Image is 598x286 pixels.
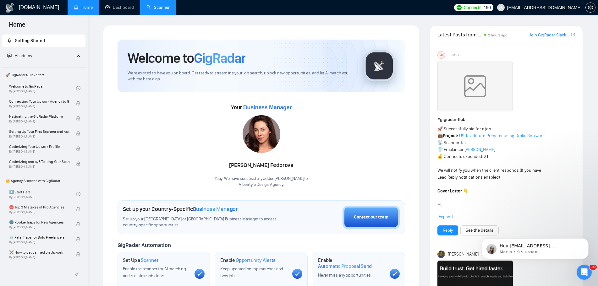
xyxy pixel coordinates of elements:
[9,150,69,154] span: By [PERSON_NAME]
[484,4,491,11] span: 190
[123,206,238,213] h1: Set up your Country-Specific
[9,256,69,259] span: By [PERSON_NAME]
[231,104,292,111] span: Your
[220,257,276,263] h1: Enable
[76,222,80,226] span: lock
[464,4,482,11] span: Connects:
[585,3,595,13] button: setting
[9,135,69,138] span: By [PERSON_NAME]
[123,216,289,228] span: Set up your [GEOGRAPHIC_DATA] or [GEOGRAPHIC_DATA] Business Manager to access country-specific op...
[3,175,85,187] span: 👑 Agency Success with GigRadar
[76,161,80,166] span: lock
[7,53,12,58] span: fund-projection-screen
[7,38,12,43] span: rocket
[243,115,280,153] img: 1706120969076-multi-246.jpg
[76,131,80,136] span: lock
[194,50,245,67] span: GigRadar
[236,257,276,263] span: Opportunity Alerts
[437,31,482,39] span: Latest Posts from the GigRadar Community
[9,210,69,214] span: By [PERSON_NAME]
[488,33,507,37] span: 2 hours ago
[9,249,69,256] span: ❌ How to get banned on Upwork
[460,140,467,145] a: Tax
[438,51,445,58] div: US
[76,116,80,121] span: lock
[9,165,69,169] span: By [PERSON_NAME]
[437,188,468,194] strong: Cover Letter 👇
[464,147,495,152] a: [PERSON_NAME]
[571,32,575,38] a: export
[76,146,80,151] span: lock
[9,225,69,229] span: By [PERSON_NAME]
[318,263,372,269] span: Automatic Proposal Send
[76,207,80,211] span: lock
[459,133,545,138] a: US Tax Return Preparer using Drake Software
[128,70,354,82] span: We're excited to have you on board. Get ready to streamline your job search, unlock new opportuni...
[4,20,30,33] span: Home
[74,5,93,10] a: homeHome
[318,257,385,269] h1: Enable
[215,182,308,188] p: VibeStyle Design Agency .
[9,159,69,165] span: Optimizing and A/B Testing Your Scanner for Better Results
[9,98,69,105] span: Connecting Your Upwork Agency to GigRadar
[243,104,292,111] span: Business Manager
[9,187,76,201] a: 1️⃣ Start HereBy[PERSON_NAME]
[75,271,81,278] span: double-left
[9,219,69,225] span: 🌚 Rookie Traps for New Agencies
[452,52,460,58] span: [DATE]
[318,273,371,278] span: Never miss any opportunities.
[437,251,445,258] img: Toby Fox-Mason
[5,3,15,13] img: logo
[9,128,69,135] span: Setting Up Your First Scanner and Auto-Bidder
[437,61,513,111] img: weqQh+iSagEgQAAAABJRU5ErkJggg==
[9,113,69,120] span: Navigating the GigRadar Platform
[448,251,479,258] span: [PERSON_NAME]
[364,50,395,82] img: gigradar-logo.png
[3,69,85,81] span: 🚀 GigRadar Quick Start
[571,32,575,37] span: export
[193,206,238,213] span: Business Manager
[499,5,503,10] span: user
[123,266,186,278] span: Enable the scanner for AI matching and real-time job alerts.
[585,5,595,10] a: setting
[220,266,283,278] span: Keep updated on top matches and new jobs.
[141,257,158,263] span: Scanner
[105,5,134,10] a: dashboardDashboard
[15,53,32,58] span: Academy
[443,133,458,138] strong: Project:
[215,176,308,188] div: Yaay! We have successfully added [PERSON_NAME] to
[118,242,171,249] span: GigRadar Automation
[76,252,80,256] span: lock
[76,192,80,196] span: check-circle
[343,206,400,229] button: Contact our team
[9,120,69,123] span: By [PERSON_NAME]
[577,265,592,280] iframe: Intercom live chat
[437,225,458,235] button: Reply
[76,101,80,105] span: lock
[460,225,499,235] button: See the details
[76,86,80,90] span: check-circle
[354,214,388,221] div: Contact our team
[146,5,170,10] a: searchScanner
[9,204,69,210] span: ⛔ Top 3 Mistakes of Pro Agencies
[472,225,598,269] iframe: Intercom notifications сообщение
[439,214,453,219] span: Expand
[76,237,80,241] span: lock
[529,32,570,39] a: Join GigRadar Slack Community
[466,227,493,234] a: See the details
[123,257,158,263] h1: Set Up a
[9,81,76,95] a: Welcome to GigRadarBy[PERSON_NAME]
[2,35,85,47] li: Getting Started
[457,5,462,10] img: upwork-logo.png
[443,227,453,234] a: Reply
[15,38,45,43] span: Getting Started
[9,234,69,240] span: ☠️ Fatal Traps for Solo Freelancers
[9,143,69,150] span: Optimizing Your Upwork Profile
[215,160,308,171] div: [PERSON_NAME] Fedorova
[437,116,575,123] h1: # gigradar-hub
